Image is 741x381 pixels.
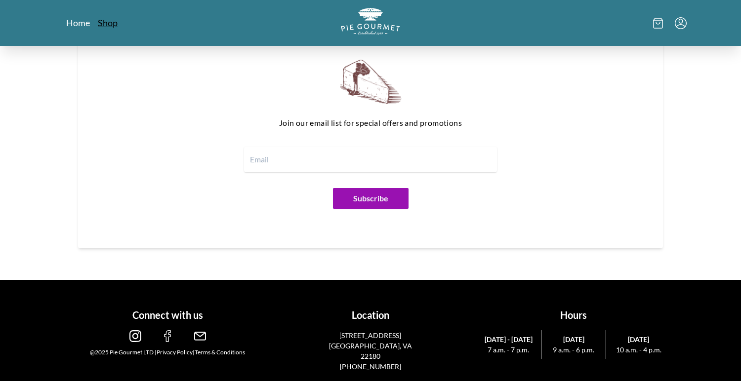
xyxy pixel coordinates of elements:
img: instagram [129,330,141,342]
h1: Location [273,307,468,322]
span: [DATE] - [DATE] [480,334,537,344]
img: newsletter [340,60,402,104]
img: facebook [162,330,173,342]
span: [DATE] [610,334,667,344]
button: Subscribe [333,188,409,209]
img: email [194,330,206,342]
input: Email [244,147,497,172]
p: [GEOGRAPHIC_DATA], VA 22180 [322,341,419,361]
span: 7 a.m. - 7 p.m. [480,344,537,355]
a: Logo [341,8,400,38]
span: [DATE] [545,334,602,344]
p: Join our email list for special offers and promotions [118,115,623,131]
a: facebook [162,334,173,343]
a: instagram [129,334,141,343]
a: email [194,334,206,343]
h1: Hours [476,307,671,322]
img: logo [341,8,400,35]
a: [STREET_ADDRESS][GEOGRAPHIC_DATA], VA 22180 [322,330,419,361]
a: [PHONE_NUMBER] [340,362,401,371]
span: 10 a.m. - 4 p.m. [610,344,667,355]
a: Home [66,17,90,29]
h1: Connect with us [70,307,265,322]
a: Shop [98,17,118,29]
a: Privacy Policy [157,348,193,356]
a: Terms & Conditions [195,348,245,356]
span: 9 a.m. - 6 p.m. [545,344,602,355]
button: Menu [675,17,687,29]
p: [STREET_ADDRESS] [322,330,419,341]
div: @2025 Pie Gourmet LTD | | [70,348,265,357]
